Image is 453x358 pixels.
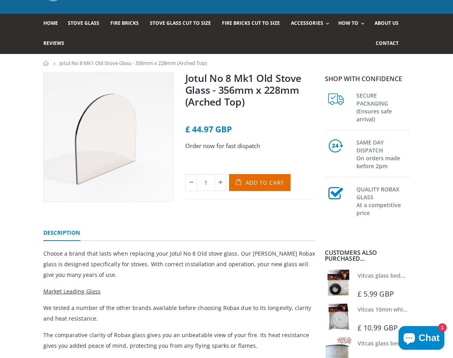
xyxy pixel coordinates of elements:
span: Add to Cart [246,179,285,186]
span: £ 10.99 GBP [358,323,398,332]
img: archedtop_e42fd169-7b39-41c9-bc20-0f3ac9ca4416_800x_crop_center.webp [44,72,173,202]
span: Reviews [43,40,64,46]
button: Add to Cart [229,174,291,191]
a: Fire Bricks [110,14,145,34]
span: Jotul No 8 Mk1 Old Stove Glass - 356mm x 228mm (Arched Top) [60,59,207,67]
p: Shop with confidence [325,74,410,83]
span: £ 44.97 GBP [185,124,232,135]
span: Stove Glass Cut To Size [150,20,211,26]
img: Vitcas stove glass bedding in tape [325,269,352,296]
span: Contact [376,40,399,46]
span: Choose a brand that lasts when replacing your Jotul No 8 Old stove glass. Our [PERSON_NAME] Robax... [43,250,315,278]
span: About us [375,20,399,26]
a: Home [43,14,64,34]
span: We tested a number of the other brands available before choosing Robax due to its longevity, clar... [43,304,311,322]
inbox-online-store-chat: Shopify online store chat [396,326,447,352]
span: Stove Glass [68,20,99,26]
h3: QUALITY ROBAX GLASS At a competitive price [356,184,410,217]
div: Customers also purchased... [325,250,410,262]
a: Home [43,61,49,66]
h3: SAME DAY DISPATCH On orders made before 2pm [356,137,410,170]
span: The comparative clarity of Robax glass gives you an unbeatable view of your fire. Its heat resist... [43,331,309,349]
a: Jotul No 8 Mk1 Old Stove Glass - 356mm x 228mm (Arched Top) [185,71,301,108]
a: How To [338,14,368,34]
a: Reviews [43,34,70,54]
a: Accessories [291,14,333,34]
a: About us [375,14,405,34]
a: Fire Bricks Cut To Size [222,14,286,34]
span: Market Leading Glass [43,288,101,295]
a: Stove Glass [68,14,105,34]
a: Contact [376,34,405,54]
a: Description [43,225,80,241]
img: Vitcas white rope, glue and gloves kit 10mm [325,303,352,330]
span: Fire Bricks Cut To Size [222,20,280,26]
p: Order now for fast dispatch [185,141,315,150]
a: Stove Glass Cut To Size [150,14,217,34]
span: £ 5.99 GBP [358,289,394,299]
span: Fire Bricks [110,20,139,26]
span: Accessories [291,20,323,26]
h3: SECURE PACKAGING (Ensures safe arrival) [356,90,410,123]
span: Home [43,20,58,26]
span: How To [338,20,358,26]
